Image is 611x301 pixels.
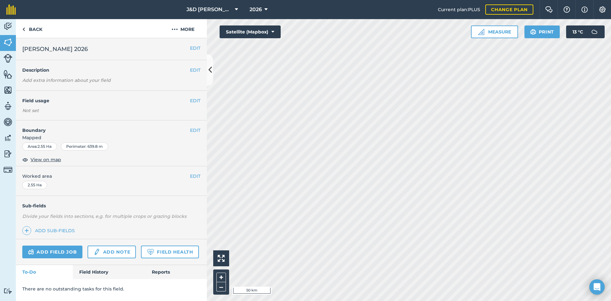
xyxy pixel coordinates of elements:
[22,213,186,219] em: Divide your fields into sections, e.g. for multiple crops or grazing blocks
[572,25,583,38] span: 13 ° C
[4,38,12,47] img: svg+xml;base64,PHN2ZyB4bWxucz0iaHR0cDovL3d3dy53My5vcmcvMjAwMC9zdmciIHdpZHRoPSI1NiIgaGVpZ2h0PSI2MC...
[599,6,606,13] img: A cog icon
[4,165,12,174] img: svg+xml;base64,PD94bWwgdmVyc2lvbj0iMS4wIiBlbmNvZGluZz0idXRmLTgiPz4KPCEtLSBHZW5lcmF0b3I6IEFkb2JlIE...
[22,97,190,104] h4: Field usage
[22,67,200,74] h4: Description
[22,173,200,180] span: Worked area
[186,6,232,13] span: J&D [PERSON_NAME] & sons
[220,25,281,38] button: Satellite (Mapbox)
[93,248,100,256] img: svg+xml;base64,PD94bWwgdmVyc2lvbj0iMS4wIiBlbmNvZGluZz0idXRmLTgiPz4KPCEtLSBHZW5lcmF0b3I6IEFkb2JlIE...
[22,181,47,189] div: 2.55 Ha
[172,25,178,33] img: svg+xml;base64,PHN2ZyB4bWxucz0iaHR0cDovL3d3dy53My5vcmcvMjAwMC9zdmciIHdpZHRoPSIyMCIgaGVpZ2h0PSIyNC...
[4,149,12,159] img: svg+xml;base64,PD94bWwgdmVyc2lvbj0iMS4wIiBlbmNvZGluZz0idXRmLTgiPz4KPCEtLSBHZW5lcmF0b3I6IEFkb2JlIE...
[145,265,207,279] a: Reports
[22,246,82,258] a: Add field job
[22,107,200,114] div: Not set
[478,29,484,35] img: Ruler icon
[190,97,200,104] button: EDIT
[218,255,225,262] img: Four arrows, one pointing top left, one top right, one bottom right and the last bottom left
[141,246,199,258] a: Field Health
[22,142,57,151] div: Area : 2.55 Ha
[22,156,61,163] button: View on map
[190,67,200,74] button: EDIT
[16,265,73,279] a: To-Do
[4,54,12,63] img: svg+xml;base64,PD94bWwgdmVyc2lvbj0iMS4wIiBlbmNvZGluZz0idXRmLTgiPz4KPCEtLSBHZW5lcmF0b3I6IEFkb2JlIE...
[6,4,16,15] img: fieldmargin Logo
[190,173,200,180] button: EDIT
[485,4,533,15] a: Change plan
[4,69,12,79] img: svg+xml;base64,PHN2ZyB4bWxucz0iaHR0cDovL3d3dy53My5vcmcvMjAwMC9zdmciIHdpZHRoPSI1NiIgaGVpZ2h0PSI2MC...
[22,77,111,83] em: Add extra information about your field
[22,156,28,163] img: svg+xml;base64,PHN2ZyB4bWxucz0iaHR0cDovL3d3dy53My5vcmcvMjAwMC9zdmciIHdpZHRoPSIxOCIgaGVpZ2h0PSIyNC...
[190,45,200,52] button: EDIT
[22,226,77,235] a: Add sub-fields
[4,133,12,143] img: svg+xml;base64,PD94bWwgdmVyc2lvbj0iMS4wIiBlbmNvZGluZz0idXRmLTgiPz4KPCEtLSBHZW5lcmF0b3I6IEFkb2JlIE...
[25,227,29,234] img: svg+xml;base64,PHN2ZyB4bWxucz0iaHR0cDovL3d3dy53My5vcmcvMjAwMC9zdmciIHdpZHRoPSIxNCIgaGVpZ2h0PSIyNC...
[22,25,25,33] img: svg+xml;base64,PHN2ZyB4bWxucz0iaHR0cDovL3d3dy53My5vcmcvMjAwMC9zdmciIHdpZHRoPSI5IiBoZWlnaHQ9IjI0Ii...
[524,25,560,38] button: Print
[16,134,207,141] span: Mapped
[581,6,588,13] img: svg+xml;base64,PHN2ZyB4bWxucz0iaHR0cDovL3d3dy53My5vcmcvMjAwMC9zdmciIHdpZHRoPSIxNyIgaGVpZ2h0PSIxNy...
[159,19,207,38] button: More
[28,248,34,256] img: svg+xml;base64,PD94bWwgdmVyc2lvbj0iMS4wIiBlbmNvZGluZz0idXRmLTgiPz4KPCEtLSBHZW5lcmF0b3I6IEFkb2JlIE...
[563,6,571,13] img: A question mark icon
[4,85,12,95] img: svg+xml;base64,PHN2ZyB4bWxucz0iaHR0cDovL3d3dy53My5vcmcvMjAwMC9zdmciIHdpZHRoPSI1NiIgaGVpZ2h0PSI2MC...
[4,117,12,127] img: svg+xml;base64,PD94bWwgdmVyc2lvbj0iMS4wIiBlbmNvZGluZz0idXRmLTgiPz4KPCEtLSBHZW5lcmF0b3I6IEFkb2JlIE...
[73,265,145,279] a: Field History
[16,120,190,134] h4: Boundary
[4,288,12,294] img: svg+xml;base64,PD94bWwgdmVyc2lvbj0iMS4wIiBlbmNvZGluZz0idXRmLTgiPz4KPCEtLSBHZW5lcmF0b3I6IEFkb2JlIE...
[88,246,136,258] a: Add note
[438,6,480,13] span: Current plan : PLUS
[589,279,605,295] div: Open Intercom Messenger
[216,273,226,282] button: +
[22,45,88,54] span: [PERSON_NAME] 2026
[16,19,49,38] a: Back
[588,25,601,38] img: svg+xml;base64,PD94bWwgdmVyc2lvbj0iMS4wIiBlbmNvZGluZz0idXRmLTgiPz4KPCEtLSBHZW5lcmF0b3I6IEFkb2JlIE...
[22,285,200,292] p: There are no outstanding tasks for this field.
[216,282,226,291] button: –
[471,25,518,38] button: Measure
[4,101,12,111] img: svg+xml;base64,PD94bWwgdmVyc2lvbj0iMS4wIiBlbmNvZGluZz0idXRmLTgiPz4KPCEtLSBHZW5lcmF0b3I6IEFkb2JlIE...
[249,6,262,13] span: 2026
[31,156,61,163] span: View on map
[545,6,553,13] img: Two speech bubbles overlapping with the left bubble in the forefront
[4,22,12,31] img: svg+xml;base64,PD94bWwgdmVyc2lvbj0iMS4wIiBlbmNvZGluZz0idXRmLTgiPz4KPCEtLSBHZW5lcmF0b3I6IEFkb2JlIE...
[61,142,108,151] div: Perimeter : 639.8 m
[190,127,200,134] button: EDIT
[530,28,536,36] img: svg+xml;base64,PHN2ZyB4bWxucz0iaHR0cDovL3d3dy53My5vcmcvMjAwMC9zdmciIHdpZHRoPSIxOSIgaGVpZ2h0PSIyNC...
[16,202,207,209] h4: Sub-fields
[566,25,605,38] button: 13 °C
